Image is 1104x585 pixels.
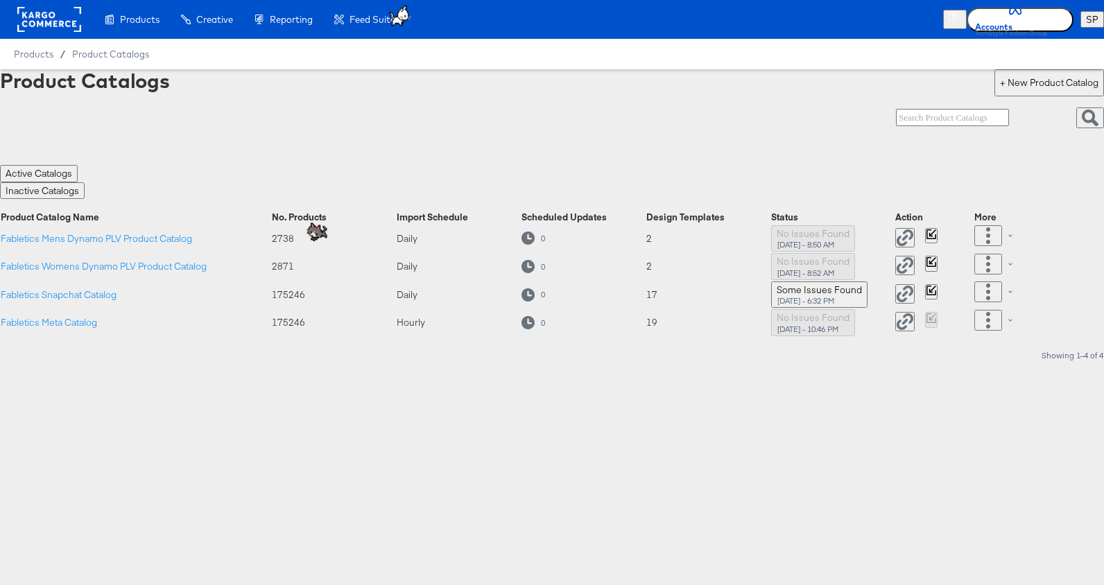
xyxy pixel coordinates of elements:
[646,211,770,224] div: Design Templates
[272,316,395,329] div: 175246
[974,210,1019,225] th: More
[521,316,645,329] div: 0
[397,211,520,224] div: Import Schedule
[540,318,546,328] div: 0
[396,308,521,337] td: Hourly
[540,234,546,243] div: 0
[301,218,336,253] img: iAJCi2FzMLj2Z5i2TgBY0Yi+P53JOnvyInme+zZjkZKuDGWBaB1EhMAn00AI1AIiZ51om6yFaALQEFUFgGJF2+rHyjoRTQDsa...
[777,240,835,250] div: [DATE] - 8:50 AM
[350,14,395,25] span: Feed Suite
[646,288,770,302] div: 17
[396,281,521,309] td: Daily
[975,21,1048,33] span: Accounts
[646,316,770,329] div: 19
[396,225,521,253] td: Daily
[53,49,72,60] span: /
[994,69,1104,96] button: + New Product Catalog
[646,260,770,273] div: 2
[396,252,521,281] td: Daily
[6,184,79,197] span: Inactive Catalogs
[521,260,645,273] div: 0
[1,232,192,245] a: Fabletics Mens Dynamo PLV Product Catalog
[72,49,149,60] a: Product Catalogs
[1080,11,1104,28] button: SP
[1,260,207,273] a: Fabletics Womens Dynamo PLV Product Catalog
[196,14,233,25] span: Creative
[272,288,395,302] div: 175246
[770,210,895,225] th: Status
[771,309,855,336] button: No Issues Found[DATE] - 10:46 PM
[777,296,835,306] div: [DATE] - 6:32 PM
[777,283,862,297] div: Some Issues Found
[521,288,645,302] div: 0
[272,232,395,245] div: 2738
[1,288,117,302] a: Fabletics Snapchat Catalog
[540,262,546,272] div: 0
[540,290,546,299] div: 0
[1000,76,1098,89] span: + New Product Catalog
[771,281,868,308] button: Some Issues Found[DATE] - 6:32 PM
[1086,14,1098,25] span: SP
[6,167,72,180] span: Active Catalogs
[521,232,645,245] div: 0
[895,210,974,225] th: Action
[1041,351,1104,360] div: Showing 1–4 of 4
[777,324,839,334] div: [DATE] - 10:46 PM
[1,211,270,224] div: Product Catalog Name
[270,14,313,25] span: Reporting
[777,311,849,324] div: No Issues Found
[777,268,835,278] div: [DATE] - 8:52 AM
[896,109,1009,126] input: Search Product Catalogs
[646,232,770,245] div: 2
[120,14,159,25] span: Products
[1,316,97,329] a: Fabletics Meta Catalog
[521,211,645,224] div: Scheduled Updates
[771,253,855,280] button: No Issues Found[DATE] - 8:52 AM
[272,260,395,273] div: 2871
[967,8,1073,32] button: AccountsTechStyle Fashion Group
[975,29,1048,38] span: TechStyle Fashion Group
[777,255,849,268] div: No Issues Found
[272,211,395,224] div: No. Products
[771,225,855,252] button: No Issues Found[DATE] - 8:50 AM
[777,227,849,241] div: No Issues Found
[14,49,53,60] span: Products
